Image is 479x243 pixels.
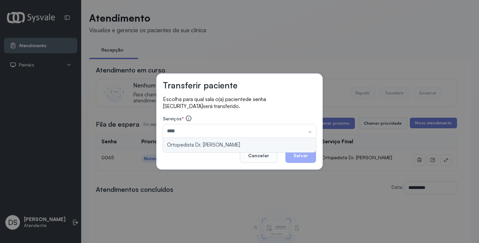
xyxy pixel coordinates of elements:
li: Ortopedista Dr. [PERSON_NAME] [163,138,316,152]
button: Salvar [285,148,316,163]
button: Cancelar [240,148,277,163]
span: Serviços [163,116,182,121]
p: Escolha para qual sala o(a) paciente será transferido. [163,96,316,110]
h3: Transferir paciente [163,80,238,90]
span: de senha [SECURITY_DATA] [163,96,266,109]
